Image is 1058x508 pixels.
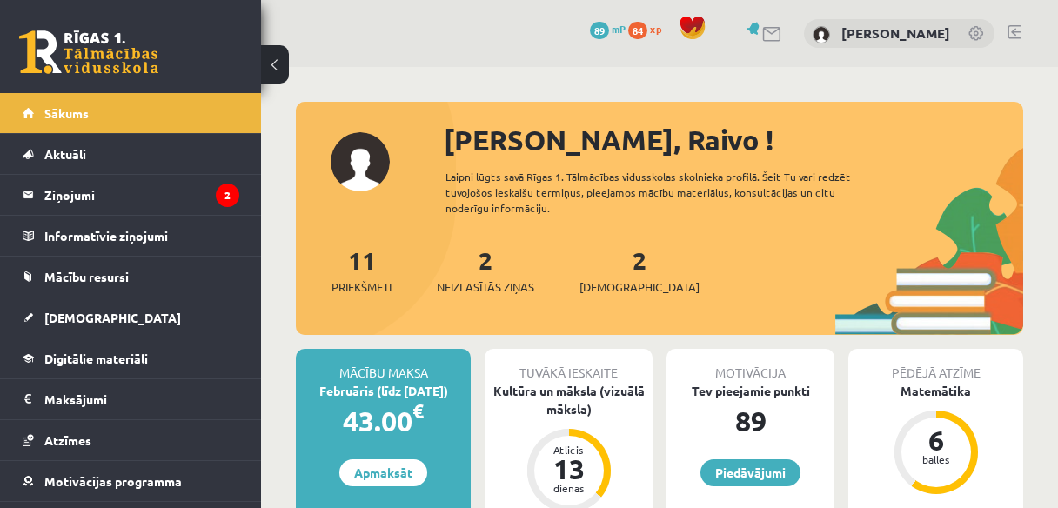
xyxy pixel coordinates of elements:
[666,400,834,442] div: 89
[579,244,700,296] a: 2[DEMOGRAPHIC_DATA]
[437,244,534,296] a: 2Neizlasītās ziņas
[23,379,239,419] a: Maksājumi
[445,169,882,216] div: Laipni lūgts savā Rīgas 1. Tālmācības vidusskolas skolnieka profilā. Šeit Tu vari redzēt tuvojošo...
[666,349,834,382] div: Motivācija
[437,278,534,296] span: Neizlasītās ziņas
[44,473,182,489] span: Motivācijas programma
[666,382,834,400] div: Tev pieejamie punkti
[813,26,830,43] img: Raivo Jurciks
[23,175,239,215] a: Ziņojumi2
[331,278,392,296] span: Priekšmeti
[44,310,181,325] span: [DEMOGRAPHIC_DATA]
[296,349,471,382] div: Mācību maksa
[579,278,700,296] span: [DEMOGRAPHIC_DATA]
[612,22,626,36] span: mP
[444,119,1023,161] div: [PERSON_NAME], Raivo !
[650,22,661,36] span: xp
[23,461,239,501] a: Motivācijas programma
[485,382,653,418] div: Kultūra un māksla (vizuālā māksla)
[910,454,962,465] div: balles
[23,93,239,133] a: Sākums
[628,22,647,39] span: 84
[23,134,239,174] a: Aktuāli
[700,459,800,486] a: Piedāvājumi
[44,351,148,366] span: Digitālie materiāli
[44,105,89,121] span: Sākums
[44,432,91,448] span: Atzīmes
[910,426,962,454] div: 6
[23,420,239,460] a: Atzīmes
[628,22,670,36] a: 84 xp
[543,444,595,455] div: Atlicis
[848,382,1023,497] a: Matemātika 6 balles
[296,382,471,400] div: Februāris (līdz [DATE])
[590,22,626,36] a: 89 mP
[44,216,239,256] legend: Informatīvie ziņojumi
[19,30,158,74] a: Rīgas 1. Tālmācības vidusskola
[216,184,239,207] i: 2
[590,22,609,39] span: 89
[543,455,595,483] div: 13
[23,257,239,297] a: Mācību resursi
[543,483,595,493] div: dienas
[848,349,1023,382] div: Pēdējā atzīme
[485,349,653,382] div: Tuvākā ieskaite
[23,216,239,256] a: Informatīvie ziņojumi
[412,398,424,424] span: €
[296,400,471,442] div: 43.00
[44,269,129,284] span: Mācību resursi
[841,24,950,42] a: [PERSON_NAME]
[44,146,86,162] span: Aktuāli
[331,244,392,296] a: 11Priekšmeti
[23,297,239,338] a: [DEMOGRAPHIC_DATA]
[339,459,427,486] a: Apmaksāt
[44,379,239,419] legend: Maksājumi
[44,175,239,215] legend: Ziņojumi
[848,382,1023,400] div: Matemātika
[23,338,239,378] a: Digitālie materiāli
